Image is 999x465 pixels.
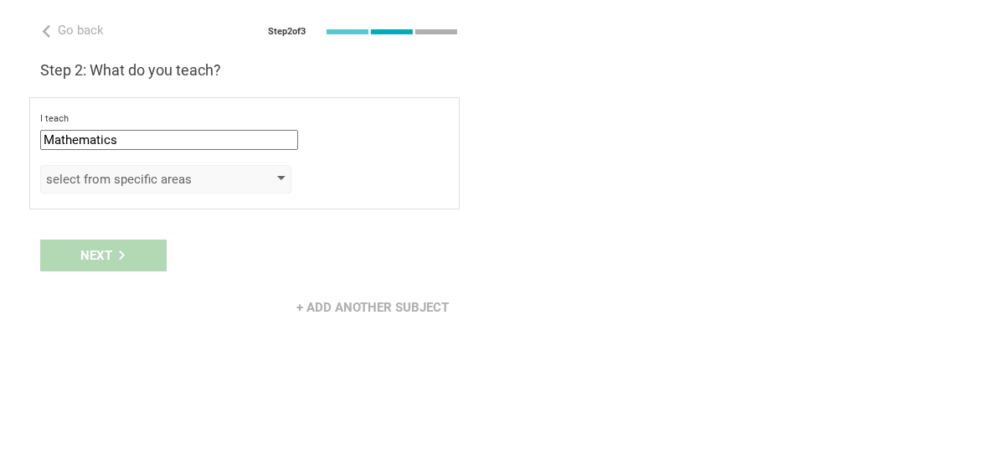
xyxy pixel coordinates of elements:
[287,292,460,323] div: + Add another subject
[58,23,104,38] span: Go back
[40,60,460,80] h3: Step 2: What do you teach?
[269,26,306,38] div: Step 2 of 3
[40,130,298,150] input: subject or discipline
[40,113,449,125] div: I teach
[46,171,238,188] div: select from specific areas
